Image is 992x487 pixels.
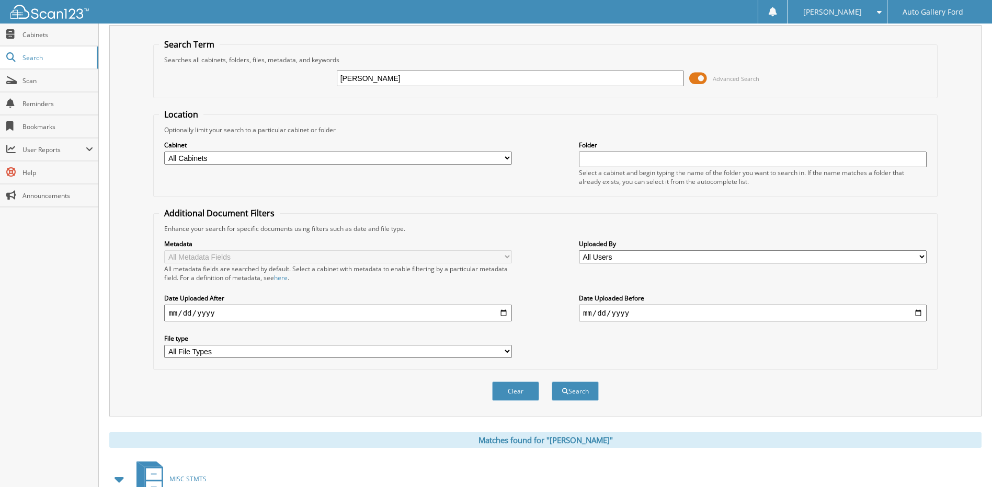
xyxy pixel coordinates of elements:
label: Date Uploaded After [164,294,512,303]
span: [PERSON_NAME] [803,9,862,15]
label: Metadata [164,239,512,248]
span: Advanced Search [713,75,759,83]
a: here [274,273,288,282]
iframe: Chat Widget [940,437,992,487]
span: Auto Gallery Ford [903,9,963,15]
button: Search [552,381,599,401]
div: Optionally limit your search to a particular cabinet or folder [159,125,931,134]
button: Clear [492,381,539,401]
span: Scan [22,76,93,85]
legend: Location [159,109,203,120]
legend: Search Term [159,39,220,50]
input: start [164,305,512,321]
span: MISC STMTS [169,474,207,483]
label: Folder [579,141,927,149]
div: Select a cabinet and begin typing the name of the folder you want to search in. If the name match... [579,168,927,186]
span: Help [22,168,93,177]
div: Searches all cabinets, folders, files, metadata, and keywords [159,55,931,64]
div: Enhance your search for specific documents using filters such as date and file type. [159,224,931,233]
label: Cabinet [164,141,512,149]
span: Cabinets [22,30,93,39]
label: Date Uploaded Before [579,294,927,303]
label: Uploaded By [579,239,927,248]
img: scan123-logo-white.svg [10,5,89,19]
legend: Additional Document Filters [159,207,280,219]
span: Reminders [22,99,93,108]
input: end [579,305,927,321]
div: All metadata fields are searched by default. Select a cabinet with metadata to enable filtering b... [164,264,512,282]
span: Announcements [22,191,93,200]
div: Matches found for "[PERSON_NAME]" [109,432,982,448]
label: File type [164,334,512,343]
span: User Reports [22,145,86,154]
span: Search [22,53,92,62]
span: Bookmarks [22,122,93,131]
